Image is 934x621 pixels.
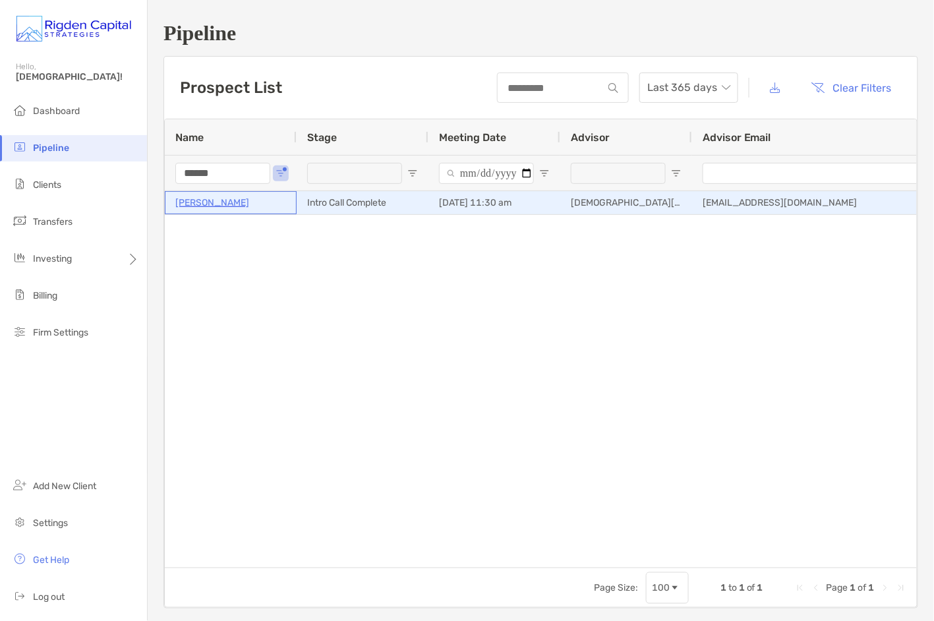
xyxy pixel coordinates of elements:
span: Advisor [571,131,610,144]
div: Page Size: [594,582,638,593]
input: Meeting Date Filter Input [439,163,534,184]
span: Get Help [33,554,69,566]
span: Name [175,131,204,144]
input: Name Filter Input [175,163,270,184]
span: to [728,582,737,593]
img: settings icon [12,514,28,530]
button: Clear Filters [802,73,902,102]
span: Settings [33,517,68,529]
button: Open Filter Menu [276,168,286,179]
span: 1 [757,582,763,593]
img: clients icon [12,176,28,192]
img: add_new_client icon [12,477,28,493]
span: Last 365 days [647,73,730,102]
button: Open Filter Menu [671,168,682,179]
span: of [858,582,867,593]
span: Clients [33,179,61,191]
span: Dashboard [33,105,80,117]
span: Billing [33,290,57,301]
span: Add New Client [33,481,96,492]
img: firm-settings icon [12,324,28,340]
span: Investing [33,253,72,264]
img: get-help icon [12,551,28,567]
div: [DEMOGRAPHIC_DATA][PERSON_NAME], CFP® [560,191,692,214]
span: Meeting Date [439,131,506,144]
span: Page [827,582,848,593]
span: 1 [720,582,726,593]
button: Open Filter Menu [539,168,550,179]
img: logout icon [12,588,28,604]
span: 1 [850,582,856,593]
img: transfers icon [12,213,28,229]
span: Transfers [33,216,73,227]
div: Last Page [896,583,906,593]
div: Intro Call Complete [297,191,428,214]
img: investing icon [12,250,28,266]
span: Stage [307,131,337,144]
div: Page Size [646,572,689,604]
h1: Pipeline [163,21,918,45]
a: [PERSON_NAME] [175,194,249,211]
span: Log out [33,591,65,603]
img: pipeline icon [12,139,28,155]
img: billing icon [12,287,28,303]
img: input icon [608,83,618,93]
img: dashboard icon [12,102,28,118]
div: First Page [795,583,805,593]
span: 1 [739,582,745,593]
div: 100 [652,582,670,593]
span: Firm Settings [33,327,88,338]
span: of [747,582,755,593]
img: Zoe Logo [16,5,131,53]
div: Next Page [880,583,890,593]
div: Previous Page [811,583,821,593]
button: Open Filter Menu [407,168,418,179]
span: Pipeline [33,142,69,154]
span: [DEMOGRAPHIC_DATA]! [16,71,139,82]
span: Advisor Email [703,131,771,144]
span: 1 [869,582,875,593]
div: [DATE] 11:30 am [428,191,560,214]
h3: Prospect List [180,78,282,97]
